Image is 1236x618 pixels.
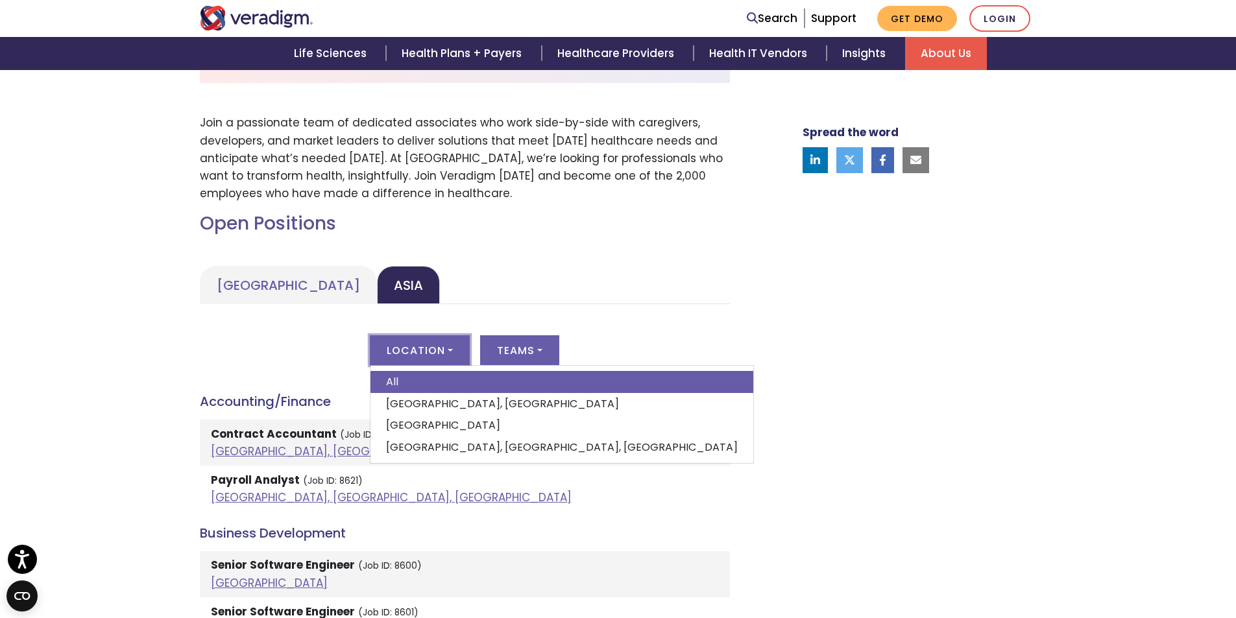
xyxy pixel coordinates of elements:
[905,37,987,70] a: About Us
[278,37,386,70] a: Life Sciences
[200,394,730,409] h4: Accounting/Finance
[211,490,572,505] a: [GEOGRAPHIC_DATA], [GEOGRAPHIC_DATA], [GEOGRAPHIC_DATA]
[370,393,753,415] a: [GEOGRAPHIC_DATA], [GEOGRAPHIC_DATA]
[211,557,355,573] strong: Senior Software Engineer
[211,426,337,442] strong: Contract Accountant
[827,37,905,70] a: Insights
[542,37,694,70] a: Healthcare Providers
[370,371,753,393] a: All
[370,436,753,458] a: [GEOGRAPHIC_DATA], [GEOGRAPHIC_DATA], [GEOGRAPHIC_DATA]
[200,213,730,235] h2: Open Positions
[811,10,856,26] a: Support
[803,125,899,140] strong: Spread the word
[303,475,363,487] small: (Job ID: 8621)
[377,266,440,304] a: Asia
[386,37,541,70] a: Health Plans + Payers
[370,414,753,436] a: [GEOGRAPHIC_DATA]
[694,37,827,70] a: Health IT Vendors
[747,10,797,27] a: Search
[480,335,559,365] button: Teams
[200,525,730,541] h4: Business Development
[877,6,957,31] a: Get Demo
[969,5,1030,32] a: Login
[211,472,300,488] strong: Payroll Analyst
[211,575,328,591] a: [GEOGRAPHIC_DATA]
[200,6,313,30] img: Veradigm logo
[200,114,730,202] p: Join a passionate team of dedicated associates who work side-by-side with caregivers, developers,...
[6,580,38,612] button: Open CMP widget
[340,429,402,441] small: (Job ID: 8829)
[370,335,470,365] button: Location
[358,560,422,572] small: (Job ID: 8600)
[200,266,377,304] a: [GEOGRAPHIC_DATA]
[211,444,572,459] a: [GEOGRAPHIC_DATA], [GEOGRAPHIC_DATA], [GEOGRAPHIC_DATA]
